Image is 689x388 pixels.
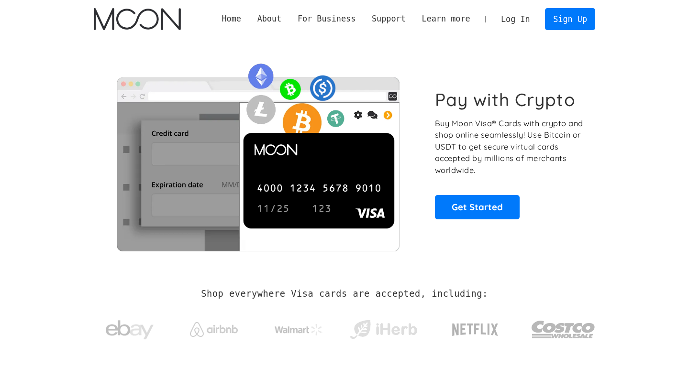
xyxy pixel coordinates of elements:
[275,324,322,335] img: Walmart
[263,314,334,340] a: Walmart
[435,195,520,219] a: Get Started
[364,13,413,25] div: Support
[257,13,282,25] div: About
[493,9,538,30] a: Log In
[414,13,478,25] div: Learn more
[298,13,356,25] div: For Business
[94,57,422,251] img: Moon Cards let you spend your crypto anywhere Visa is accepted.
[531,312,595,347] img: Costco
[94,8,180,30] a: home
[451,318,499,342] img: Netflix
[106,315,154,345] img: ebay
[531,302,595,352] a: Costco
[214,13,249,25] a: Home
[190,322,238,337] img: Airbnb
[435,118,585,176] p: Buy Moon Visa® Cards with crypto and shop online seamlessly! Use Bitcoin or USDT to get secure vi...
[422,13,470,25] div: Learn more
[94,8,180,30] img: Moon Logo
[433,308,518,346] a: Netflix
[435,89,576,110] h1: Pay with Crypto
[201,289,488,299] h2: Shop everywhere Visa cards are accepted, including:
[178,313,250,342] a: Airbnb
[94,305,165,350] a: ebay
[348,317,419,342] img: iHerb
[545,8,595,30] a: Sign Up
[372,13,406,25] div: Support
[348,308,419,347] a: iHerb
[249,13,289,25] div: About
[289,13,364,25] div: For Business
